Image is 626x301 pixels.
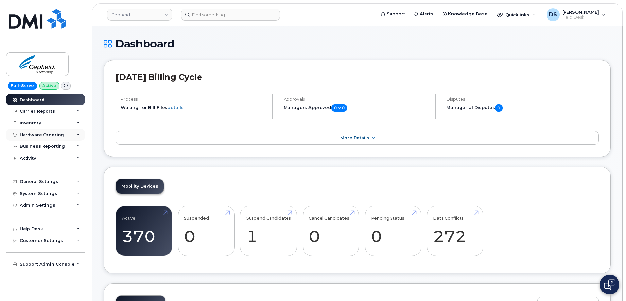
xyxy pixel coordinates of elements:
h4: Disputes [446,97,599,102]
span: 0 of 0 [331,104,347,112]
h4: Process [121,97,267,102]
h5: Managers Approved [284,104,430,112]
a: Mobility Devices [116,179,164,194]
h4: Approvals [284,97,430,102]
a: Cancel Candidates 0 [309,209,353,253]
a: Active 370 [122,209,166,253]
a: Pending Status 0 [371,209,415,253]
a: Data Conflicts 272 [433,209,477,253]
h1: Dashboard [104,38,611,49]
span: More Details [340,135,369,140]
li: Waiting for Bill Files [121,104,267,111]
h5: Managerial Disputes [446,104,599,112]
a: details [167,105,183,110]
h2: [DATE] Billing Cycle [116,72,599,82]
span: 0 [495,104,503,112]
a: Suspended 0 [184,209,228,253]
a: Suspend Candidates 1 [246,209,291,253]
img: Open chat [604,279,615,290]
